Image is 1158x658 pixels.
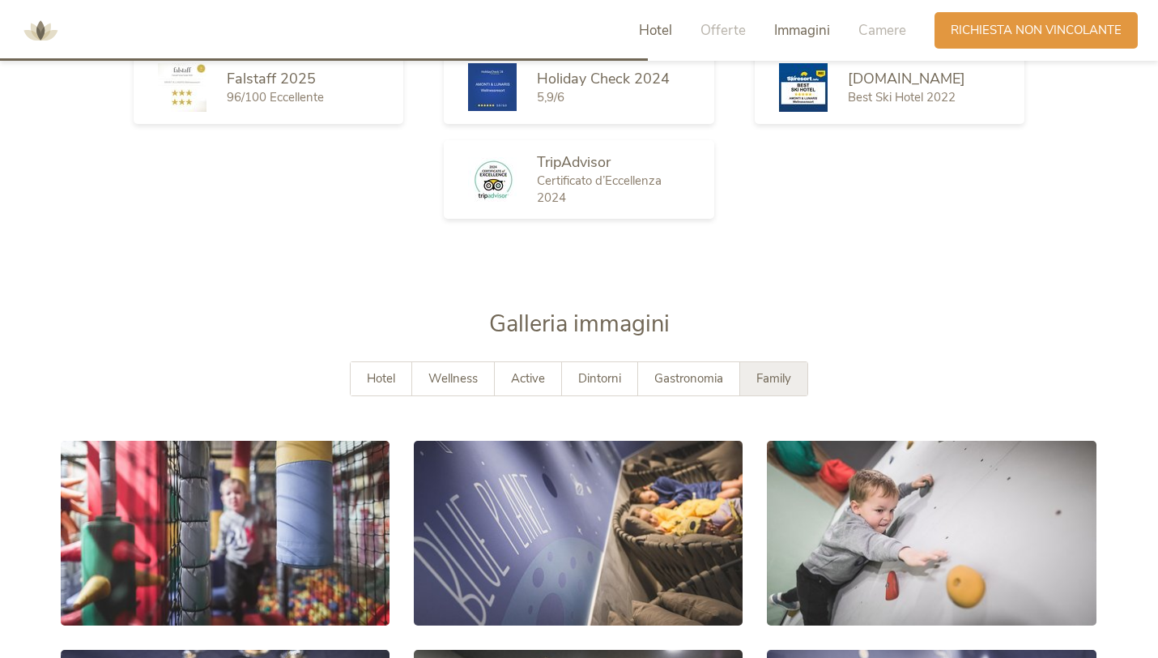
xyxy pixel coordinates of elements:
[158,63,206,112] img: Falstaff 2025
[367,370,395,387] span: Hotel
[227,69,316,88] span: Falstaff 2025
[858,21,906,40] span: Camere
[537,89,564,105] span: 5,9/6
[537,69,670,88] span: Holiday Check 2024
[756,370,791,387] span: Family
[489,308,670,340] span: Galleria immagini
[511,370,545,387] span: Active
[16,6,65,55] img: AMONTI & LUNARIS Wellnessresort
[537,152,611,172] span: TripAdvisor
[848,69,965,88] span: [DOMAIN_NAME]
[774,21,830,40] span: Immagini
[227,89,324,105] span: 96/100 Eccellente
[779,63,828,112] img: Skiresort.de
[654,370,723,387] span: Gastronomia
[537,173,662,206] span: Certificato d’Eccellenza 2024
[468,157,517,202] img: TripAdvisor
[700,21,746,40] span: Offerte
[578,370,621,387] span: Dintorni
[951,22,1122,39] span: Richiesta non vincolante
[16,24,65,36] a: AMONTI & LUNARIS Wellnessresort
[468,63,517,111] img: Holiday Check 2024
[428,370,478,387] span: Wellness
[848,89,956,105] span: Best Ski Hotel 2022
[639,21,672,40] span: Hotel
